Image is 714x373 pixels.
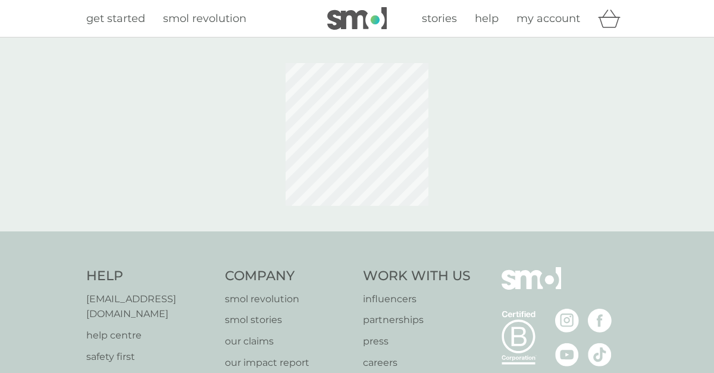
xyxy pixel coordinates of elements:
[588,309,612,333] img: visit the smol Facebook page
[475,10,499,27] a: help
[86,10,145,27] a: get started
[163,10,246,27] a: smol revolution
[225,267,352,286] h4: Company
[475,12,499,25] span: help
[363,334,471,349] a: press
[327,7,387,30] img: smol
[225,312,352,328] a: smol stories
[86,291,213,322] a: [EMAIL_ADDRESS][DOMAIN_NAME]
[363,291,471,307] a: influencers
[598,7,628,30] div: basket
[363,267,471,286] h4: Work With Us
[555,343,579,366] img: visit the smol Youtube page
[86,328,213,343] a: help centre
[588,343,612,366] img: visit the smol Tiktok page
[363,355,471,371] a: careers
[225,355,352,371] a: our impact report
[86,267,213,286] h4: Help
[422,12,457,25] span: stories
[502,267,561,308] img: smol
[225,291,352,307] a: smol revolution
[516,10,580,27] a: my account
[86,349,213,365] a: safety first
[422,10,457,27] a: stories
[86,12,145,25] span: get started
[363,312,471,328] a: partnerships
[555,309,579,333] img: visit the smol Instagram page
[225,334,352,349] a: our claims
[516,12,580,25] span: my account
[163,12,246,25] span: smol revolution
